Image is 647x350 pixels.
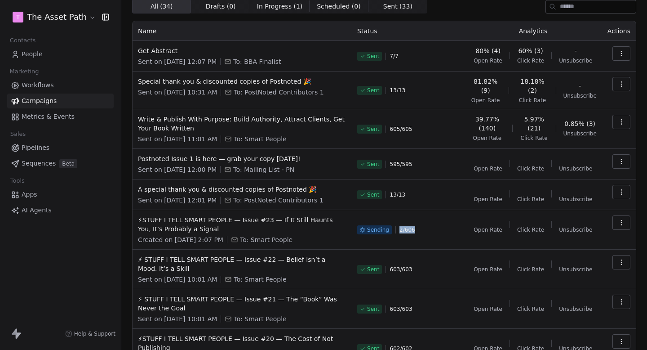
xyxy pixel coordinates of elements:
[517,226,544,233] span: Click Rate
[519,97,546,104] span: Click Rate
[517,305,544,313] span: Click Rate
[138,215,346,233] span: ⚡STUFF I TELL SMART PEOPLE — Issue #23 — If It Still Haunts You, It’s Probably a Signal
[517,165,544,172] span: Click Rate
[27,11,87,23] span: The Asset Path
[464,21,602,41] th: Analytics
[474,226,502,233] span: Open Rate
[7,109,114,124] a: Metrics & Events
[59,159,77,168] span: Beta
[390,126,412,133] span: 605 / 605
[234,314,286,323] span: To: Smart People
[383,2,412,11] span: Sent ( 33 )
[22,143,49,153] span: Pipelines
[234,135,286,144] span: To: Smart People
[517,57,544,64] span: Click Rate
[138,185,346,194] span: A special thank you & discounted copies of Postnoted 🎉
[475,46,500,55] span: 80% (4)
[575,46,577,55] span: -
[74,330,115,337] span: Help & Support
[6,127,30,141] span: Sales
[471,97,500,104] span: Open Rate
[257,2,303,11] span: In Progress ( 1 )
[234,275,286,284] span: To: Smart People
[474,196,502,203] span: Open Rate
[559,165,592,172] span: Unsubscribe
[563,130,597,137] span: Unsubscribe
[6,174,28,188] span: Tools
[138,57,217,66] span: Sent on [DATE] 12:07 PM
[22,96,57,106] span: Campaigns
[7,94,114,108] a: Campaigns
[138,255,346,273] span: ⚡ STUFF I TELL SMART PEOPLE — Issue #22 — Belief Isn’t a Mood. It’s a Skill
[399,226,415,233] span: 2 / 606
[390,305,412,313] span: 603 / 603
[470,77,501,95] span: 81.82% (9)
[367,161,379,168] span: Sent
[7,140,114,155] a: Pipelines
[6,34,40,47] span: Contacts
[138,46,346,55] span: Get Abstract
[138,314,217,323] span: Sent on [DATE] 10:01 AM
[470,115,505,133] span: 39.77% (140)
[390,87,405,94] span: 13 / 13
[138,77,346,86] span: Special thank you & discounted copies of Postnoted 🎉
[233,196,323,205] span: To: PostNoted Contributors 1
[559,266,592,273] span: Unsubscribe
[367,87,379,94] span: Sent
[206,2,236,11] span: Drafts ( 0 )
[520,115,549,133] span: 5.97% (21)
[390,191,405,198] span: 13 / 13
[474,305,502,313] span: Open Rate
[563,92,597,99] span: Unsubscribe
[22,112,75,121] span: Metrics & Events
[65,330,115,337] a: Help & Support
[7,78,114,93] a: Workflows
[517,196,544,203] span: Click Rate
[367,126,379,133] span: Sent
[559,196,592,203] span: Unsubscribe
[516,77,548,95] span: 18.18% (2)
[233,57,281,66] span: To: BBA Finalist
[579,81,581,90] span: -
[518,46,543,55] span: 60% (3)
[474,57,502,64] span: Open Rate
[7,187,114,202] a: Apps
[138,165,217,174] span: Sent on [DATE] 12:00 PM
[16,13,20,22] span: T
[138,275,217,284] span: Sent on [DATE] 10:01 AM
[138,88,217,97] span: Sent on [DATE] 10:31 AM
[474,266,502,273] span: Open Rate
[7,156,114,171] a: SequencesBeta
[317,2,361,11] span: Scheduled ( 0 )
[559,305,592,313] span: Unsubscribe
[564,119,595,128] span: 0.85% (3)
[352,21,464,41] th: Status
[521,135,548,142] span: Click Rate
[22,159,56,168] span: Sequences
[367,305,379,313] span: Sent
[138,154,346,163] span: Postnoted Issue 1 is here — grab your copy [DATE]!
[138,295,346,313] span: ⚡ STUFF I TELL SMART PEOPLE — Issue #21 — The “Book” Was Never the Goal
[390,266,412,273] span: 603 / 603
[559,57,592,64] span: Unsubscribe
[138,115,346,133] span: Write & Publish With Purpose: Build Authority, Attract Clients, Get Your Book Written
[133,21,352,41] th: Name
[367,266,379,273] span: Sent
[233,165,294,174] span: To: Mailing List - PN
[390,53,398,60] span: 7 / 7
[22,206,52,215] span: AI Agents
[22,49,43,59] span: People
[6,65,43,78] span: Marketing
[11,9,96,25] button: TThe Asset Path
[602,21,636,41] th: Actions
[474,165,502,172] span: Open Rate
[367,226,389,233] span: Sending
[22,81,54,90] span: Workflows
[367,53,379,60] span: Sent
[22,190,37,199] span: Apps
[559,226,592,233] span: Unsubscribe
[138,196,217,205] span: Sent on [DATE] 12:01 PM
[7,47,114,62] a: People
[7,203,114,218] a: AI Agents
[390,161,412,168] span: 595 / 595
